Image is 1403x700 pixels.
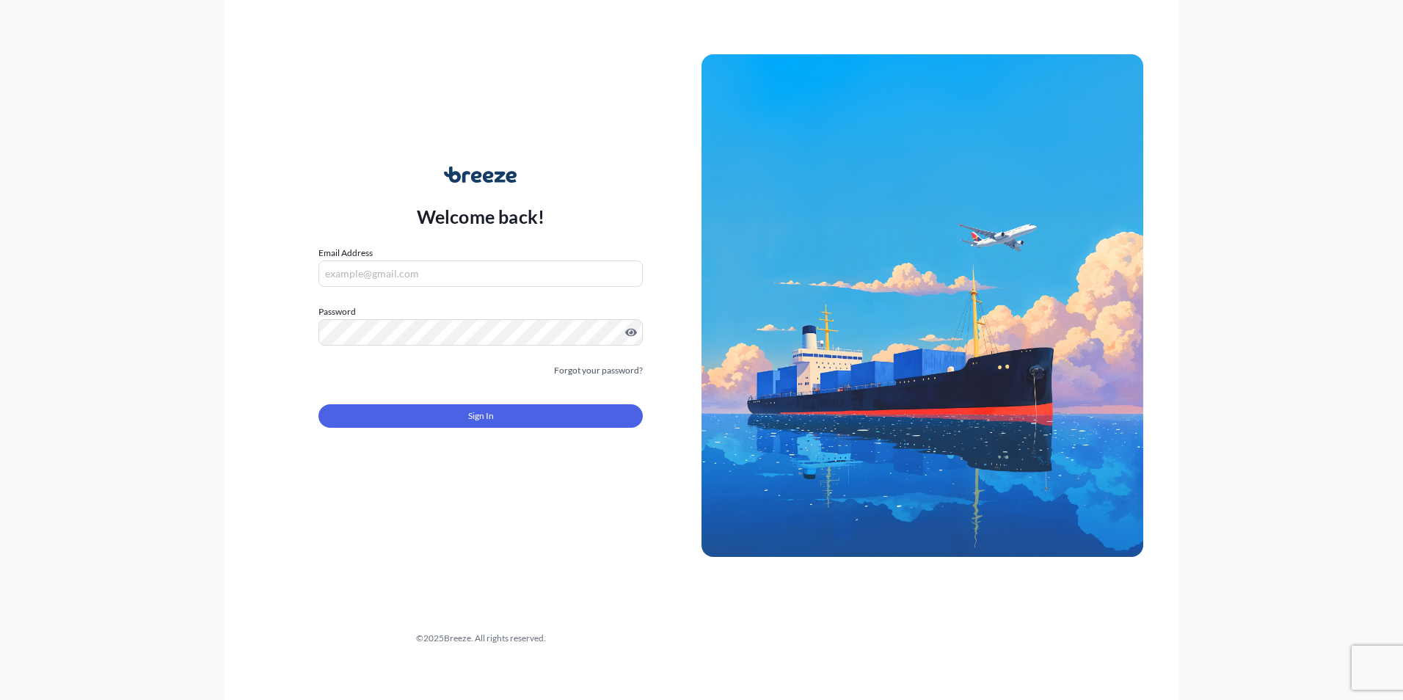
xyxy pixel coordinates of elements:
button: Sign In [318,404,643,428]
span: Sign In [468,409,494,423]
input: example@gmail.com [318,260,643,287]
label: Email Address [318,246,373,260]
button: Show password [625,327,637,338]
label: Password [318,305,643,319]
div: © 2025 Breeze. All rights reserved. [260,631,701,646]
img: Ship illustration [701,54,1143,556]
p: Welcome back! [417,205,545,228]
a: Forgot your password? [554,363,643,378]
